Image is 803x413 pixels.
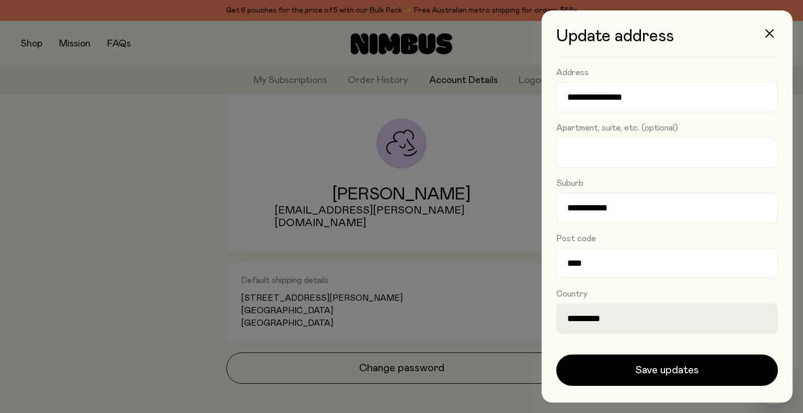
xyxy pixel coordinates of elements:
[556,289,588,299] label: Country
[556,123,678,133] label: Apartment, suite, etc. (optional)
[556,355,778,386] button: Save updates
[635,363,699,377] span: Save updates
[556,67,589,78] label: Address
[556,233,596,244] label: Post code
[556,178,583,188] label: Suburb
[556,27,778,57] h3: Update address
